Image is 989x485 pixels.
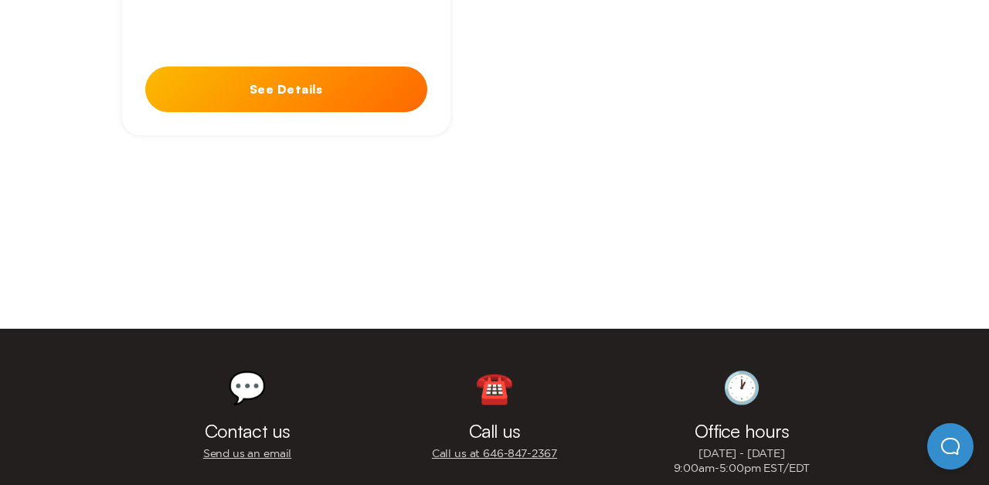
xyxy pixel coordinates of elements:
h3: Call us [469,422,519,440]
div: 🕐 [722,372,761,403]
a: Send us an email [203,446,291,461]
p: [DATE] - [DATE] 9:00am-5:00pm EST/EDT [674,446,811,476]
div: ☎️ [475,372,514,403]
button: See Details [145,67,427,112]
h3: Contact us [205,422,290,440]
a: Call us at 646‍-847‍-2367 [432,446,557,461]
div: 💬 [228,372,267,403]
h3: Office hours [695,422,789,440]
iframe: Help Scout Beacon - Open [927,423,974,470]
